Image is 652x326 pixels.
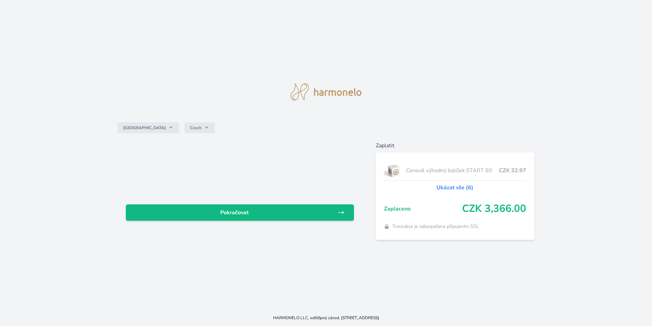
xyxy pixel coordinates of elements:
[392,223,479,230] span: Transakce je zabezpečena připojením SSL
[384,162,403,179] img: start.jpg
[436,184,473,192] a: Ukázat vše (6)
[126,204,354,221] a: Pokračovat
[406,166,499,175] span: Cenově výhodný balíček START 60
[376,141,534,150] h6: Zaplatit
[184,122,215,133] button: Czech
[291,83,361,100] img: logo.svg
[190,125,202,131] span: Czech
[118,122,179,133] button: [GEOGRAPHIC_DATA]
[123,125,166,131] span: [GEOGRAPHIC_DATA]
[462,203,526,215] span: CZK 3,366.00
[131,208,338,217] span: Pokračovat
[499,166,526,175] span: CZK 32.97
[384,205,462,213] span: Zaplaceno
